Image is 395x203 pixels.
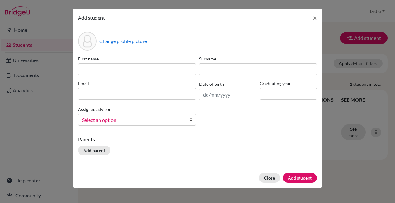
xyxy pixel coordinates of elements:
div: Profile picture [78,32,97,51]
label: First name [78,56,196,62]
button: Close [308,9,322,27]
label: Assigned advisor [78,106,111,113]
label: Surname [199,56,317,62]
button: Close [259,173,280,183]
button: Add student [283,173,317,183]
span: Add student [78,15,105,21]
span: × [313,13,317,22]
label: Email [78,80,196,87]
span: Select an option [82,116,184,124]
label: Date of birth [199,81,224,87]
input: dd/mm/yyyy [199,89,256,100]
label: Graduating year [260,80,317,87]
button: Add parent [78,146,110,155]
p: Parents [78,136,317,143]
